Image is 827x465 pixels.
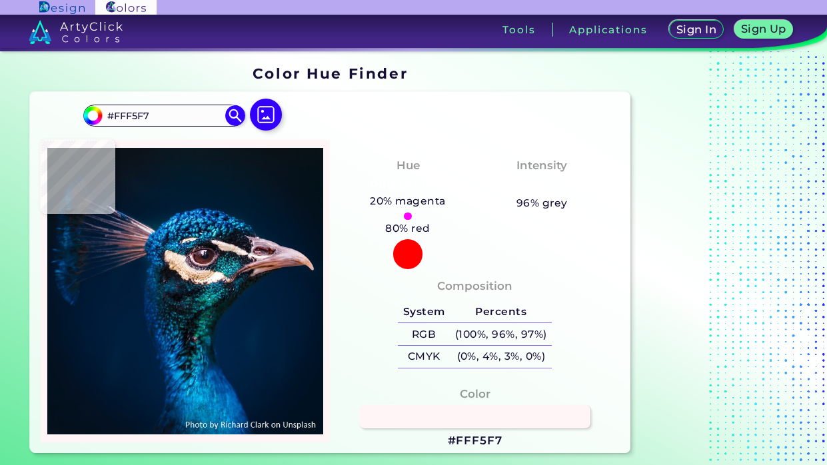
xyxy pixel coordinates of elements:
[253,63,408,83] h1: Color Hue Finder
[450,301,552,323] h5: Percents
[39,1,84,14] img: ArtyClick Design logo
[569,25,647,35] h3: Applications
[669,20,724,39] a: Sign In
[381,220,436,237] h5: 80% red
[365,193,451,210] h5: 20% magenta
[398,346,450,368] h5: CMYK
[398,323,450,345] h5: RGB
[225,105,245,125] img: icon search
[636,61,802,458] iframe: Advertisement
[460,384,490,404] h4: Color
[29,20,123,44] img: logo_artyclick_colors_white.svg
[516,156,567,175] h4: Intensity
[676,24,716,35] h5: Sign In
[448,433,502,449] h3: #FFF5F7
[734,20,793,39] a: Sign Up
[495,177,589,193] h3: Almost None
[47,147,323,436] img: img_pavlin.jpg
[397,156,420,175] h4: Hue
[437,276,512,296] h4: Composition
[502,25,535,35] h3: Tools
[250,99,282,131] img: icon picture
[102,107,226,125] input: type color..
[365,177,452,193] h3: Pinkish Red
[516,195,568,212] h5: 96% grey
[398,301,450,323] h5: System
[741,23,786,34] h5: Sign Up
[450,346,552,368] h5: (0%, 4%, 3%, 0%)
[450,323,552,345] h5: (100%, 96%, 97%)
